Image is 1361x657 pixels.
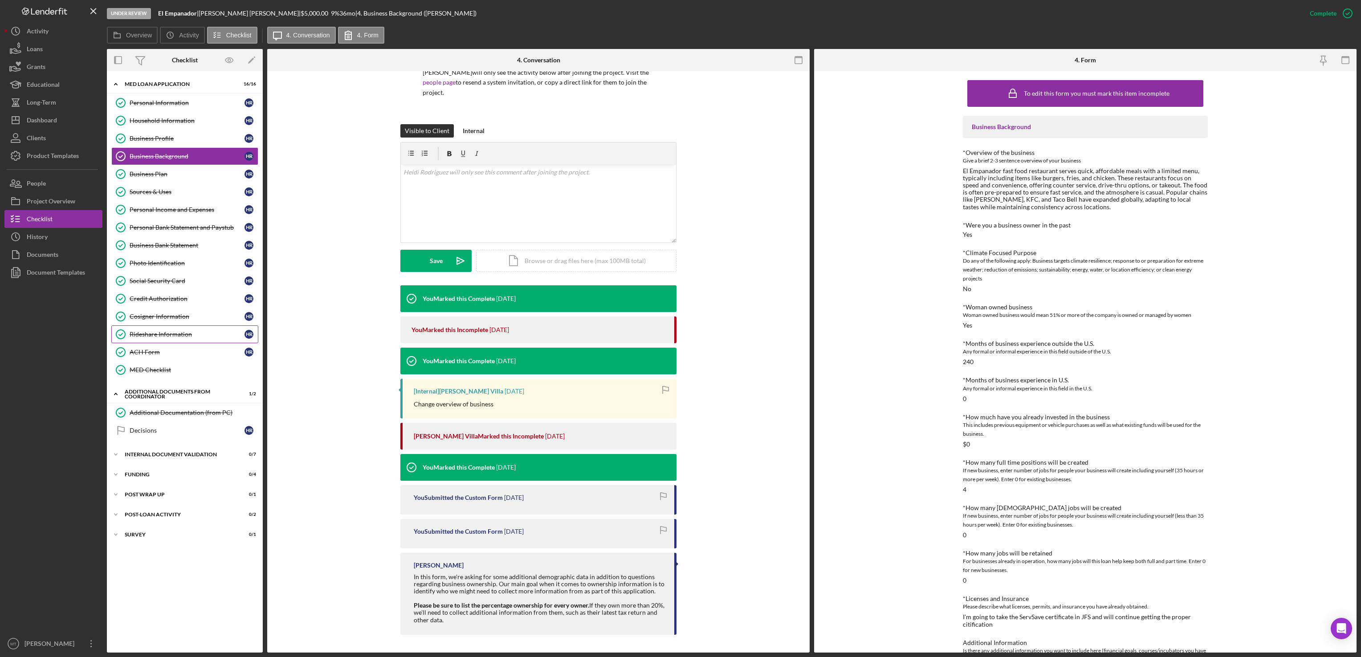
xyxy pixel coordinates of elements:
[244,152,253,161] div: H R
[111,130,258,147] a: Business ProfileHR
[111,94,258,112] a: Personal InformationHR
[505,388,524,395] time: 2025-05-02 19:59
[244,187,253,196] div: H R
[963,441,970,448] div: $0
[244,294,253,303] div: H R
[126,32,152,39] label: Overview
[963,459,1208,466] div: *How many full time positions will be created
[226,32,252,39] label: Checklist
[111,112,258,130] a: Household InformationHR
[27,22,49,42] div: Activity
[267,27,336,44] button: 4. Conversation
[963,504,1208,511] div: *How many [DEMOGRAPHIC_DATA] jobs will be created
[412,326,488,333] div: You Marked this Incomplete
[963,222,1208,229] div: *Were you a business owner in the past
[423,464,495,471] div: You Marked this Complete
[111,308,258,325] a: Cosigner InformationHR
[111,183,258,201] a: Sources & UsesHR
[4,210,102,228] button: Checklist
[107,27,158,44] button: Overview
[286,32,330,39] label: 4. Conversation
[125,389,234,399] div: Additional Documents from Coordinator
[963,156,1208,165] div: Give a brief 2-3 sentence overview of your business
[27,129,46,149] div: Clients
[27,246,58,266] div: Documents
[111,272,258,290] a: Social Security CardHR
[963,377,1208,384] div: *Months of business experience in U.S.
[414,573,665,624] div: In this form, we're asking for some additional demographic data in addition to questions regardin...
[130,188,244,195] div: Sources & Uses
[27,210,53,230] div: Checklist
[22,635,80,655] div: [PERSON_NAME]
[111,361,258,379] a: MED Checklist
[244,259,253,268] div: H R
[963,595,1208,602] div: *Licenses and Insurance
[244,223,253,232] div: H R
[423,78,456,86] a: people page
[458,124,489,138] button: Internal
[414,528,503,535] div: You Submitted the Custom Form
[338,27,384,44] button: 4. Form
[463,124,485,138] div: Internal
[158,10,199,17] div: |
[963,347,1208,356] div: Any formal or informal experience in this field outside of the U.S.
[504,494,524,501] time: 2025-04-02 16:33
[10,641,16,646] text: MT
[4,40,102,58] button: Loans
[111,290,258,308] a: Credit AuthorizationHR
[240,512,256,517] div: 0 / 2
[244,276,253,285] div: H R
[199,10,301,17] div: [PERSON_NAME] [PERSON_NAME] |
[111,165,258,183] a: Business PlanHR
[27,192,75,212] div: Project Overview
[240,492,256,497] div: 0 / 1
[963,486,966,493] div: 4
[111,254,258,272] a: Photo IdentificationHR
[111,147,258,165] a: Business BackgroundHR
[207,27,257,44] button: Checklist
[4,635,102,653] button: MT[PERSON_NAME]
[1310,4,1337,22] div: Complete
[301,10,331,17] div: $5,000.00
[414,562,464,569] div: [PERSON_NAME]
[27,93,56,114] div: Long-Term
[111,201,258,219] a: Personal Income and ExpensesHR
[111,219,258,236] a: Personal Bank Statement and PaystubHR
[963,322,972,329] div: Yes
[244,116,253,125] div: H R
[963,285,971,292] div: No
[244,426,253,435] div: H R
[4,228,102,246] button: History
[355,10,477,17] div: | 4. Business Background ([PERSON_NAME])
[130,349,244,356] div: ACH Form
[27,264,85,284] div: Document Templates
[160,27,204,44] button: Activity
[130,427,244,434] div: Decisions
[130,409,258,416] div: Additional Documentation (from PC)
[111,343,258,361] a: ACH FormHR
[357,32,379,39] label: 4. Form
[4,147,102,165] button: Product Templates
[130,206,244,213] div: Personal Income and Expenses
[125,472,234,477] div: Funding
[963,414,1208,421] div: *How much have you already invested in the business
[423,357,495,365] div: You Marked this Complete
[130,135,244,142] div: Business Profile
[244,312,253,321] div: H R
[4,174,102,192] button: People
[4,76,102,93] button: Educational
[27,58,45,78] div: Grants
[4,58,102,76] button: Grants
[179,32,199,39] label: Activity
[414,388,503,395] div: [Internal] [PERSON_NAME] Villa
[4,111,102,129] a: Dashboard
[125,512,234,517] div: Post-Loan Activity
[27,111,57,131] div: Dashboard
[331,10,339,17] div: 9 %
[4,264,102,281] button: Document Templates
[963,256,1208,283] div: Do any of the following apply: Business targets climate resilience; response to or preparation fo...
